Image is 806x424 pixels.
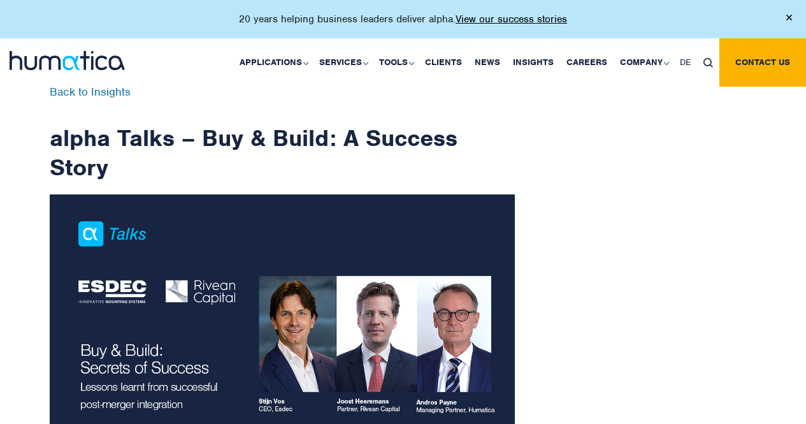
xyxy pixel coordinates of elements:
a: Company [614,38,673,87]
img: search_icon [703,58,713,68]
a: View our success stories [456,13,567,26]
img: logo [10,51,125,70]
a: News [468,38,507,87]
a: Back to Insights [50,85,131,99]
a: Services [313,38,373,87]
span: DE [680,57,691,68]
p: 20 years helping business leaders deliver alpha. [239,13,567,26]
a: DE [673,38,697,87]
h1: alpha Talks – Buy & Build: A Success Story [50,87,515,182]
a: Clients [419,38,468,87]
a: Insights [507,38,560,87]
a: Tools [373,38,419,87]
a: Applications [233,38,313,87]
a: Contact us [719,38,806,87]
a: Careers [560,38,614,87]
